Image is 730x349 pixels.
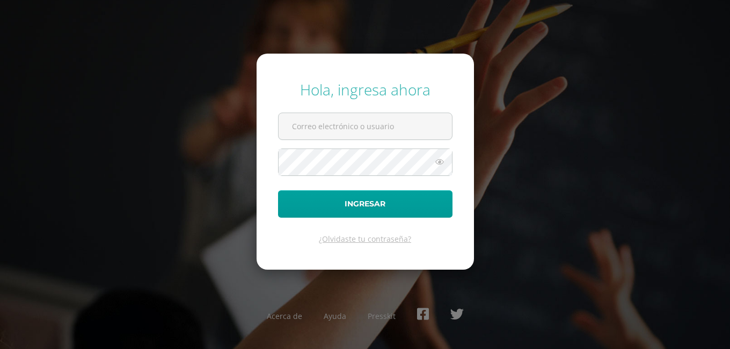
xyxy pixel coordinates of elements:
[319,234,411,244] a: ¿Olvidaste tu contraseña?
[267,311,302,321] a: Acerca de
[368,311,396,321] a: Presskit
[278,190,452,218] button: Ingresar
[324,311,346,321] a: Ayuda
[279,113,452,139] input: Correo electrónico o usuario
[278,79,452,100] div: Hola, ingresa ahora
